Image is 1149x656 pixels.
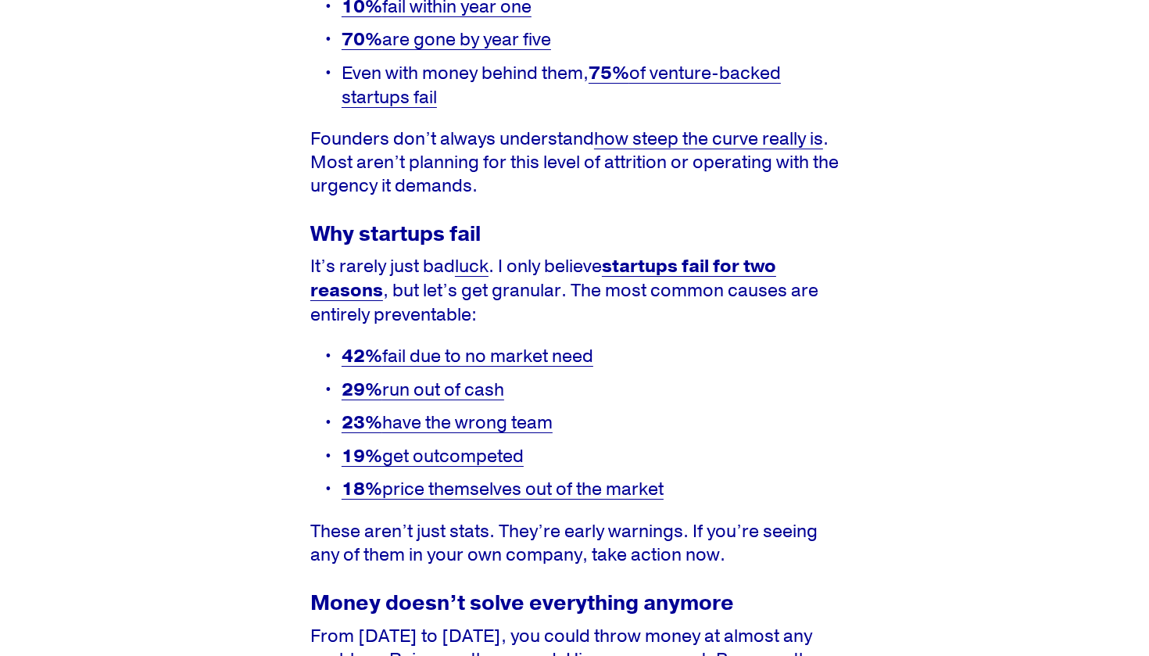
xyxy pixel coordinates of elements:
[382,478,664,500] a: price themselves out of the market
[342,28,382,51] a: 70%
[342,62,781,109] a: of venture-backed startups fail
[342,345,382,368] strong: 42%
[310,590,734,617] strong: Money doesn’t solve everything anymore
[342,445,382,468] strong: 19%
[310,220,481,248] strong: Why startups fail
[342,345,382,367] a: 42%
[342,478,382,500] a: 18%
[589,62,629,85] strong: 75%
[455,255,489,278] a: luck
[382,28,551,51] a: are gone by year five
[342,62,839,109] p: Even with money behind them,
[342,411,382,434] a: 23%
[594,127,823,150] a: how steep the curve really is
[382,445,524,468] a: get outcompeted
[310,255,776,302] a: startups fail for two reasons
[342,445,382,468] a: 19%
[310,520,839,567] p: These aren’t just stats. They’re early warnings. If you’re seeing any of them in your own company...
[310,255,839,327] p: It’s rarely just bad . I only believe , but let’s get granular. The most common causes are entire...
[342,378,382,401] a: 29%
[342,478,382,501] strong: 18%
[382,345,593,367] a: fail due to no market need
[589,62,629,84] a: 75%
[342,28,382,52] strong: 70%
[382,411,553,434] a: have the wrong team
[382,378,504,401] a: run out of cash
[342,378,382,402] strong: 29%
[310,255,776,303] strong: startups fail for two reasons
[342,411,382,435] strong: 23%
[310,127,839,198] p: Founders don’t always understand . Most aren’t planning for this level of attrition or operating ...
